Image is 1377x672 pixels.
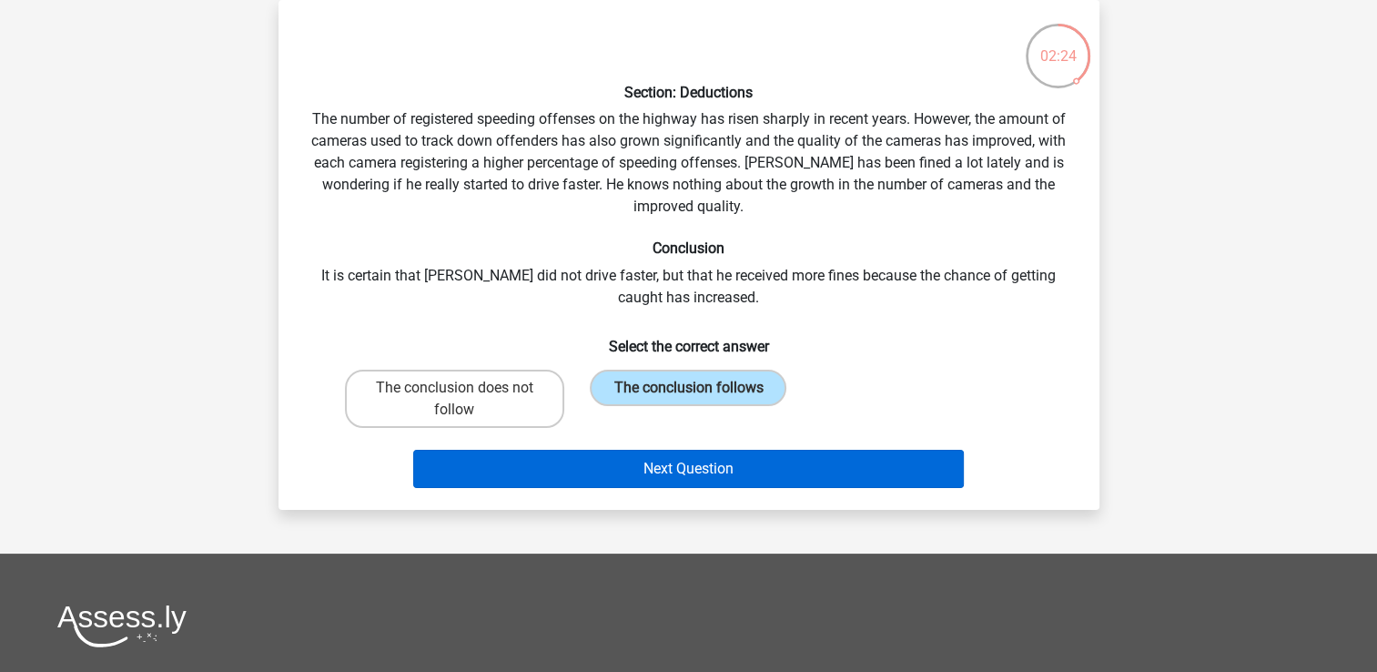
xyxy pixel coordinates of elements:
[413,450,964,488] button: Next Question
[286,15,1092,495] div: The number of registered speeding offenses on the highway has risen sharply in recent years. Howe...
[1024,22,1092,67] div: 02:24
[345,370,564,428] label: The conclusion does not follow
[308,84,1070,101] h6: Section: Deductions
[308,323,1070,355] h6: Select the correct answer
[590,370,786,406] label: The conclusion follows
[308,239,1070,257] h6: Conclusion
[57,605,187,647] img: Assessly logo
